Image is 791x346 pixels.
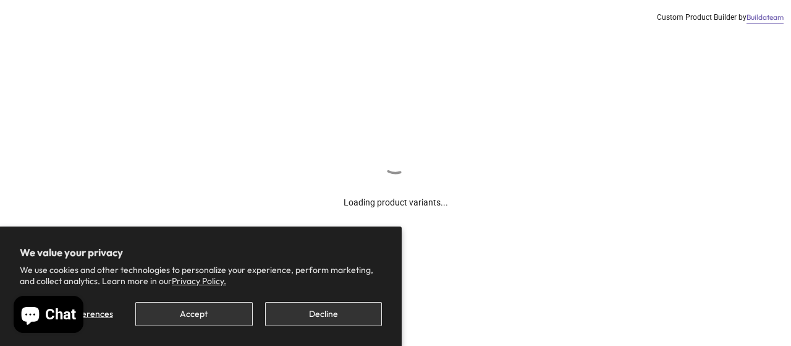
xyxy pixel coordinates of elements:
a: Privacy Policy. [172,275,226,287]
p: We use cookies and other technologies to personalize your experience, perform marketing, and coll... [20,264,382,287]
button: Decline [265,302,382,326]
button: Accept [135,302,252,326]
h2: We value your privacy [20,246,382,259]
inbox-online-store-chat: Shopify online store chat [10,296,87,336]
div: Loading product variants... [344,177,448,209]
a: Buildateam [747,12,784,23]
div: Custom Product Builder by [657,12,784,23]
